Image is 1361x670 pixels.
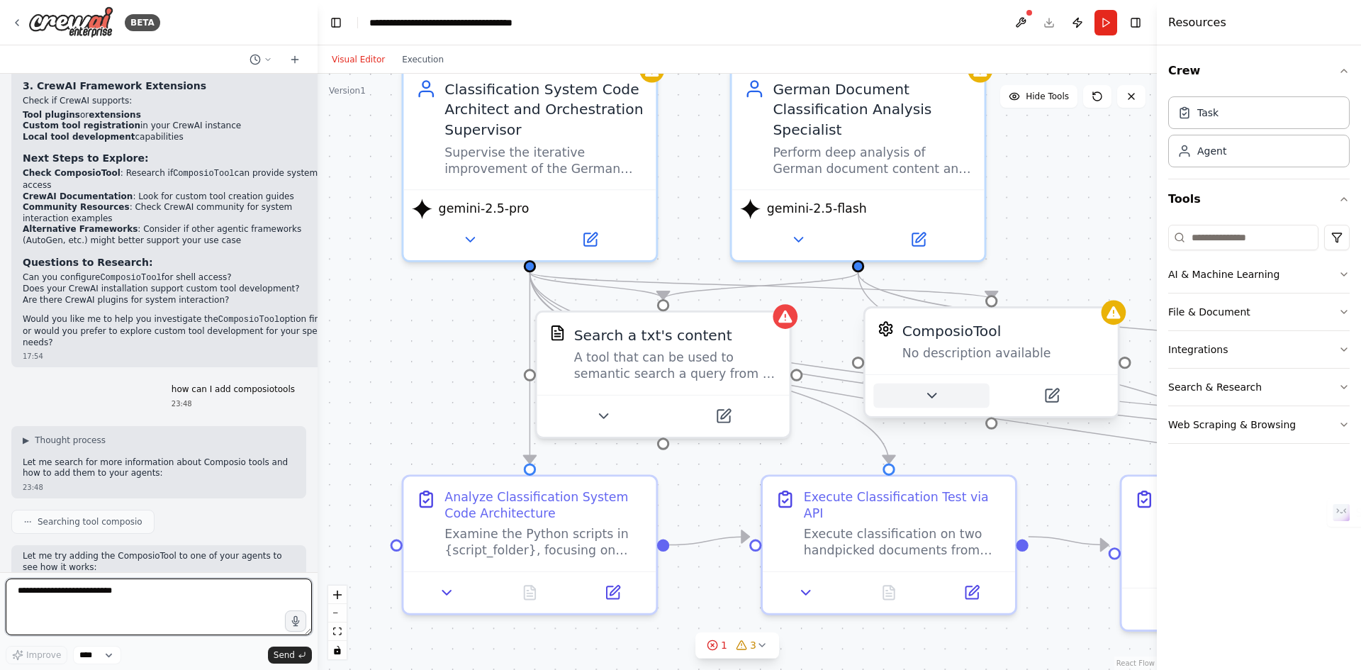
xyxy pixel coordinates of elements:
div: 17:54 [23,351,339,362]
span: Thought process [35,435,106,446]
h4: Resources [1168,14,1226,31]
code: ComposioTool [100,273,161,283]
g: Edge from ed22f930-9166-4009-b69f-45a7398832c2 to 4f6cb8f0-9a5b-42a3-801f-a3ceeda562a3 [1029,527,1109,556]
div: Agent [1197,144,1226,158]
strong: Questions to Research: [23,257,152,268]
button: Execution [393,51,452,68]
li: Does your CrewAI installation support custom tool development? [23,284,339,295]
button: Visual Editor [323,51,393,68]
span: ▶ [23,435,29,446]
button: ▶Thought process [23,435,106,446]
strong: Community Resources [23,202,130,212]
button: toggle interactivity [328,641,347,659]
button: zoom in [328,586,347,604]
img: TXTSearchTool [549,325,566,341]
button: AI & Machine Learning [1168,256,1350,293]
button: Open in side panel [665,404,781,429]
span: 1 [721,638,727,652]
li: : Look for custom tool creation guides [23,191,339,203]
button: Switch to previous chat [244,51,278,68]
code: ComposioTool [218,315,279,325]
strong: CrewAI Documentation [23,191,133,201]
strong: Check ComposioTool [23,168,121,178]
button: Hide right sidebar [1126,13,1146,33]
div: Execute Classification Test via APIExecute classification on two handpicked documents from {docum... [761,474,1017,615]
g: Edge from 445f7a8c-1640-4b54-979b-cbe9b36808fe to 73f95f7c-2e24-442b-a513-425688981805 [520,272,540,463]
button: Click to speak your automation idea [285,610,306,632]
strong: Alternative Frameworks [23,224,138,234]
button: Open in side panel [532,228,648,252]
div: 23:48 [172,398,295,409]
li: Are there CrewAI plugins for system interaction? [23,295,339,306]
div: Analyze Classification System Code Architecture [444,489,644,522]
li: : Check CrewAI community for system interaction examples [23,202,339,224]
button: Hide left sidebar [326,13,346,33]
button: Open in side panel [936,581,1007,605]
button: Web Scraping & Browsing [1168,406,1350,443]
div: German Document Classification Analysis Specialist [773,79,972,140]
div: Search a txt's content [574,325,732,345]
button: Open in side panel [577,581,647,605]
div: 23:48 [23,482,295,493]
p: Let me try adding the ComposioTool to one of your agents to see how it works: [23,551,295,573]
p: how can I add composiotools [172,384,295,396]
button: Improve [6,646,67,664]
nav: breadcrumb [369,16,529,30]
button: Open in side panel [994,384,1110,408]
button: Hide Tools [1000,85,1077,108]
div: A tool that can be used to semantic search a query from a txt's content. [574,350,778,382]
span: Send [274,649,295,661]
span: gemini-2.5-flash [767,201,867,217]
button: File & Document [1168,294,1350,330]
button: 13 [695,632,779,659]
button: Tools [1168,179,1350,219]
button: No output available [846,581,933,605]
button: No output available [486,581,573,605]
li: : Consider if other agentic frameworks (AutoGen, etc.) might better support your use case [23,224,339,246]
div: ComposioToolComposioToolNo description available [863,311,1120,423]
strong: extensions [89,110,140,120]
div: Crew [1168,91,1350,179]
div: TXTSearchToolSearch a txt's contentA tool that can be used to semantic search a query from a txt'... [535,311,792,439]
li: in your CrewAI instance [23,121,339,132]
span: Searching tool composio [38,516,142,527]
div: Analyze Classification System Code ArchitectureExamine the Python scripts in {script_folder}, foc... [402,474,659,615]
button: Integrations [1168,331,1350,368]
button: fit view [328,622,347,641]
button: Send [268,647,312,664]
img: Logo [28,6,113,38]
button: zoom out [328,604,347,622]
img: ComposioTool [878,320,894,337]
div: React Flow controls [328,586,347,659]
button: Start a new chat [284,51,306,68]
div: Task [1197,106,1219,120]
div: Supervise the iterative improvement of the German document classification system by analyzing pro... [444,144,644,177]
p: Would you like me to help you investigate the option first, or would you prefer to explore custom... [23,314,339,348]
span: Hide Tools [1026,91,1069,102]
div: Classification System Code Architect and Orchestration SupervisorSupervise the iterative improvem... [402,65,659,262]
div: Perform deep analysis of German document content and LLM classification results, evaluating accur... [773,144,972,177]
button: Search & Research [1168,369,1350,406]
div: Classification System Code Architect and Orchestration Supervisor [444,79,644,140]
div: German Document Classification Analysis SpecialistPerform deep analysis of German document conten... [730,65,987,262]
strong: Custom tool registration [23,121,140,130]
div: BETA [125,14,160,31]
div: Tools [1168,219,1350,455]
div: Version 1 [329,85,366,96]
g: Edge from 445f7a8c-1640-4b54-979b-cbe9b36808fe to ed22f930-9166-4009-b69f-45a7398832c2 [520,272,899,463]
div: Examine the Python scripts in {script_folder}, focusing on model.py and model_gpt_fixed.py to und... [444,526,644,559]
button: Crew [1168,51,1350,91]
g: Edge from 445f7a8c-1640-4b54-979b-cbe9b36808fe to b133db60-d73b-45cf-863e-c13c47aa06e2 [520,272,1002,299]
li: or [23,110,339,121]
div: Execute classification on two handpicked documents from {document_folder} by calling the Flask AP... [804,526,1003,559]
p: Check if CrewAI supports: [23,96,339,107]
div: ComposioTool [902,320,1001,341]
strong: Local tool development [23,132,135,142]
li: capabilities [23,132,339,143]
p: Let me search for more information about Composio tools and how to add them to your agents: [23,457,295,479]
strong: Tool plugins [23,110,80,120]
li: : Research if can provide system access [23,168,339,191]
button: Open in side panel [860,228,976,252]
li: Can you configure for shell access? [23,272,339,284]
g: Edge from 73f95f7c-2e24-442b-a513-425688981805 to ed22f930-9166-4009-b69f-45a7398832c2 [669,527,749,556]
